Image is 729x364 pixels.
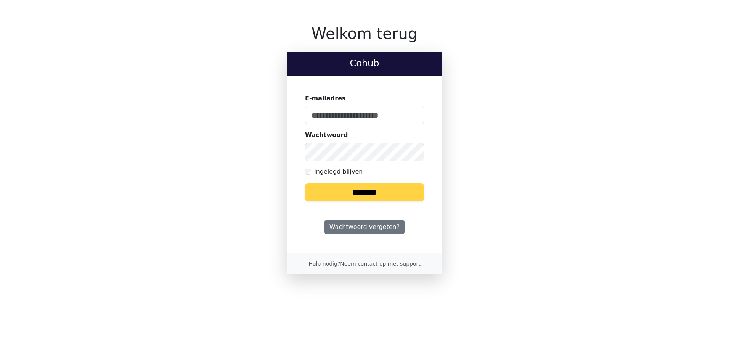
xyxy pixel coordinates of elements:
[314,167,363,176] label: Ingelogd blijven
[287,24,442,43] h1: Welkom terug
[340,261,420,267] a: Neem contact op met support
[308,261,421,267] small: Hulp nodig?
[305,94,346,103] label: E-mailadres
[293,58,436,69] h2: Cohub
[324,220,405,234] a: Wachtwoord vergeten?
[305,130,348,140] label: Wachtwoord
